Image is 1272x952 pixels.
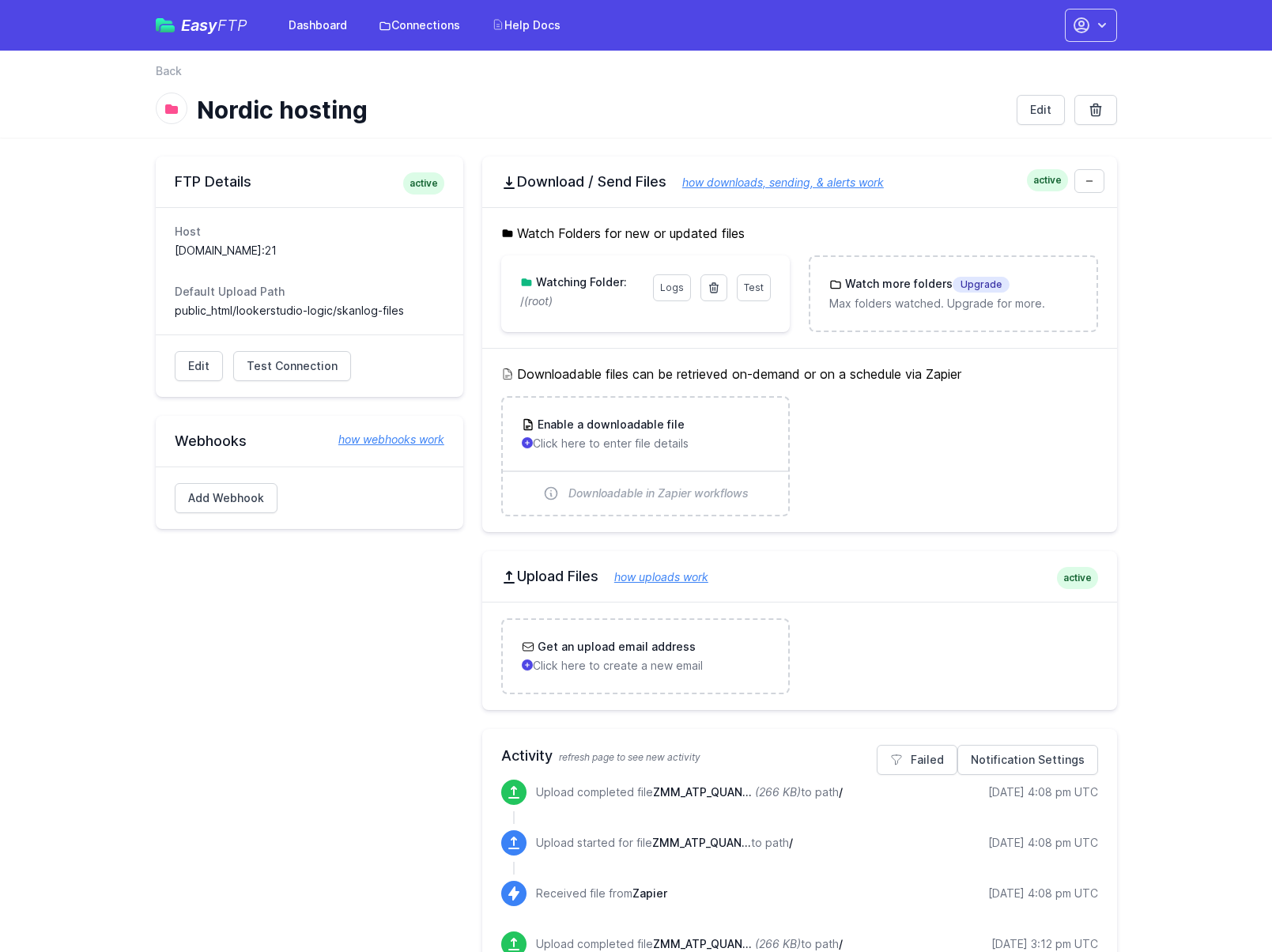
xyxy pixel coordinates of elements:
[522,436,769,451] p: Click here to enter file details
[501,745,1098,767] h2: Activity
[953,277,1010,293] span: Upgrade
[522,658,769,674] p: Click here to create a new email
[534,639,696,655] h3: Get an upload email address
[1057,567,1098,589] span: active
[156,63,182,79] a: Back
[175,284,444,300] dt: Default Upload Path
[988,835,1098,851] div: [DATE] 4:08 pm UTC
[536,835,793,851] p: Upload started for file to path
[533,274,627,290] h3: Watching Folder:
[1027,169,1068,191] span: active
[175,172,444,191] h2: FTP Details
[653,937,752,950] span: ZMM_ATP_QUANTITY_SHOW_N976.csv
[501,567,1098,586] h2: Upload Files
[652,836,751,849] span: ZMM_ATP_QUANTITY_SHOW_N976.csv
[829,296,1077,312] p: Max folders watched. Upgrade for more.
[403,172,444,195] span: active
[524,294,553,308] i: (root)
[1017,95,1065,125] a: Edit
[181,17,247,33] span: Easy
[175,351,223,381] a: Edit
[233,351,351,381] a: Test Connection
[217,16,247,35] span: FTP
[755,937,801,950] i: (266 KB)
[501,224,1098,243] h5: Watch Folders for new or updated files
[323,432,444,448] a: how webhooks work
[877,745,957,775] a: Failed
[653,274,691,301] a: Logs
[666,176,884,189] a: how downloads, sending, & alerts work
[842,276,1010,293] h3: Watch more folders
[991,936,1098,952] div: [DATE] 3:12 pm UTC
[559,751,700,763] span: refresh page to see new activity
[369,11,470,40] a: Connections
[744,281,764,293] span: Test
[247,358,338,374] span: Test Connection
[536,936,843,952] p: Upload completed file to path
[156,63,1117,89] nav: Breadcrumb
[810,257,1096,331] a: Watch more foldersUpgrade Max folders watched. Upgrade for more.
[598,570,708,584] a: how uploads work
[503,620,788,693] a: Get an upload email address Click here to create a new email
[737,274,771,301] a: Test
[520,293,644,309] p: /
[175,303,444,319] dd: public_html/lookerstudio-logic/skanlog-files
[957,745,1098,775] a: Notification Settings
[279,11,357,40] a: Dashboard
[175,432,444,451] h2: Webhooks
[988,784,1098,800] div: [DATE] 4:08 pm UTC
[632,886,667,900] span: Zapier
[156,18,175,32] img: easyftp_logo.png
[536,784,843,800] p: Upload completed file to path
[839,785,843,799] span: /
[536,886,667,901] p: Received file from
[175,483,277,513] a: Add Webhook
[755,785,801,799] i: (266 KB)
[568,485,749,501] span: Downloadable in Zapier workflows
[789,836,793,849] span: /
[501,172,1098,191] h2: Download / Send Files
[839,937,843,950] span: /
[501,365,1098,383] h5: Downloadable files can be retrieved on-demand or on a schedule via Zapier
[197,96,1004,124] h1: Nordic hosting
[653,785,752,799] span: ZMM_ATP_QUANTITY_SHOW_N976.csv
[534,417,685,433] h3: Enable a downloadable file
[175,224,444,240] dt: Host
[988,886,1098,901] div: [DATE] 4:08 pm UTC
[503,398,788,515] a: Enable a downloadable file Click here to enter file details Downloadable in Zapier workflows
[482,11,570,40] a: Help Docs
[156,17,247,33] a: EasyFTP
[175,243,444,259] dd: [DOMAIN_NAME]:21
